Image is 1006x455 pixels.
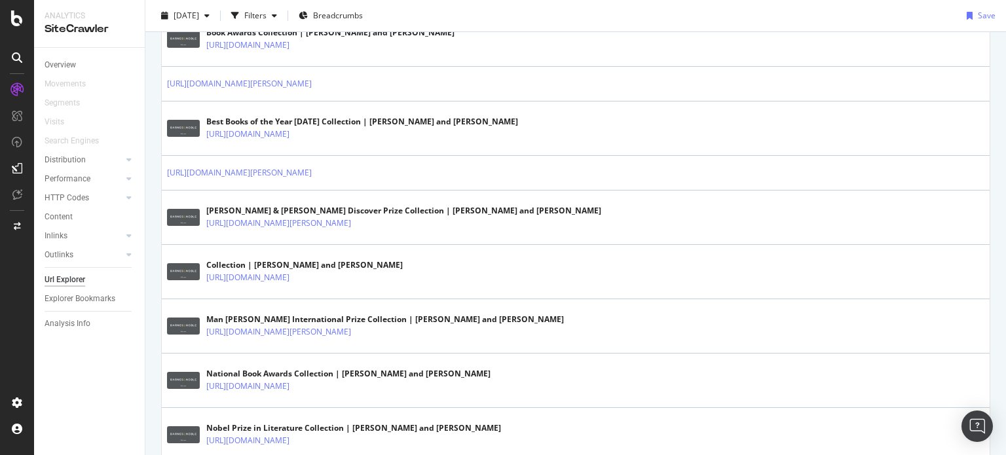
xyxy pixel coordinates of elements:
img: main image [167,120,200,137]
div: Performance [45,172,90,186]
div: Segments [45,96,80,110]
img: main image [167,31,200,48]
a: Movements [45,77,99,91]
a: Visits [45,115,77,129]
button: Save [961,5,996,26]
div: Visits [45,115,64,129]
div: Best Books of the Year [DATE] Collection | [PERSON_NAME] and [PERSON_NAME] [206,116,518,128]
div: Filters [244,10,267,21]
button: Breadcrumbs [293,5,368,26]
div: Analysis Info [45,317,90,331]
a: Explorer Bookmarks [45,292,136,306]
div: Analytics [45,10,134,22]
div: Outlinks [45,248,73,262]
button: [DATE] [156,5,215,26]
div: National Book Awards Collection | [PERSON_NAME] and [PERSON_NAME] [206,368,491,380]
div: Inlinks [45,229,67,243]
div: Book Awards Collection | [PERSON_NAME] and [PERSON_NAME] [206,27,455,39]
div: Nobel Prize in Literature Collection | [PERSON_NAME] and [PERSON_NAME] [206,422,501,434]
a: [URL][DOMAIN_NAME][PERSON_NAME] [167,166,312,179]
a: Url Explorer [45,273,136,287]
img: main image [167,263,200,280]
div: Save [978,10,996,21]
a: Overview [45,58,136,72]
a: Performance [45,172,122,186]
a: HTTP Codes [45,191,122,205]
div: SiteCrawler [45,22,134,37]
img: main image [167,209,200,226]
div: HTTP Codes [45,191,89,205]
a: [URL][DOMAIN_NAME] [206,39,289,52]
a: [URL][DOMAIN_NAME] [206,380,289,393]
div: Url Explorer [45,273,85,287]
a: [URL][DOMAIN_NAME] [206,434,289,447]
a: Content [45,210,136,224]
div: Search Engines [45,134,99,148]
div: Distribution [45,153,86,167]
a: [URL][DOMAIN_NAME][PERSON_NAME] [167,77,312,90]
a: Analysis Info [45,317,136,331]
div: Explorer Bookmarks [45,292,115,306]
div: Movements [45,77,86,91]
a: Distribution [45,153,122,167]
a: [URL][DOMAIN_NAME][PERSON_NAME] [206,325,351,338]
img: main image [167,318,200,335]
img: main image [167,372,200,389]
a: Outlinks [45,248,122,262]
span: Breadcrumbs [313,10,363,21]
a: [URL][DOMAIN_NAME][PERSON_NAME] [206,217,351,230]
div: Overview [45,58,76,72]
span: 2025 Sep. 2nd [174,10,199,21]
img: main image [167,426,200,443]
div: Open Intercom Messenger [961,410,993,442]
a: Search Engines [45,134,112,148]
div: Man [PERSON_NAME] International Prize Collection | [PERSON_NAME] and [PERSON_NAME] [206,314,564,325]
div: Collection | [PERSON_NAME] and [PERSON_NAME] [206,259,403,271]
a: [URL][DOMAIN_NAME] [206,128,289,141]
a: Segments [45,96,93,110]
button: Filters [226,5,282,26]
div: Content [45,210,73,224]
a: [URL][DOMAIN_NAME] [206,271,289,284]
a: Inlinks [45,229,122,243]
div: [PERSON_NAME] & [PERSON_NAME] Discover Prize Collection | [PERSON_NAME] and [PERSON_NAME] [206,205,601,217]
